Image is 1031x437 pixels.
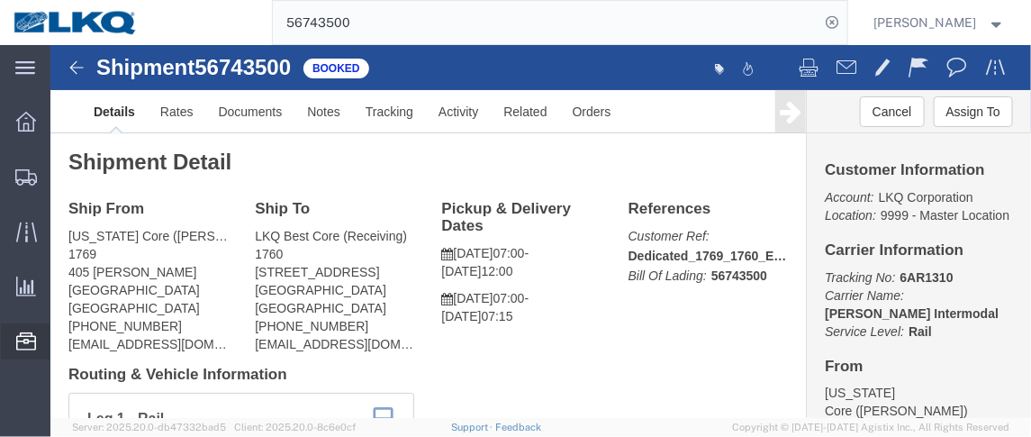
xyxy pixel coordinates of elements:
[234,422,356,432] span: Client: 2025.20.0-8c6e0cf
[451,422,496,432] a: Support
[50,45,1031,418] iframe: FS Legacy Container
[72,422,226,432] span: Server: 2025.20.0-db47332bad5
[495,422,541,432] a: Feedback
[732,420,1009,435] span: Copyright © [DATE]-[DATE] Agistix Inc., All Rights Reserved
[13,9,139,36] img: logo
[273,1,820,44] input: Search for shipment number, reference number
[873,12,1007,33] button: [PERSON_NAME]
[874,13,977,32] span: Krisann Metzger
